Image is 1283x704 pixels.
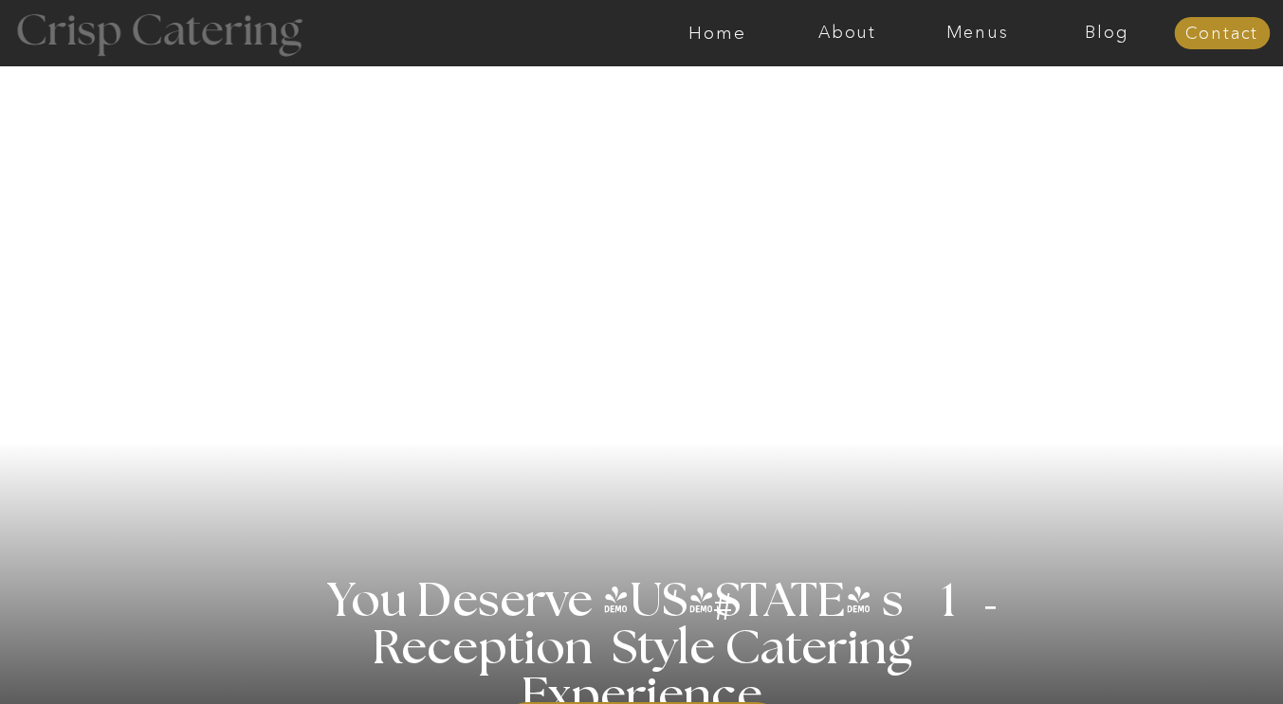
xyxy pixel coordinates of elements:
[947,556,1002,664] h3: '
[636,579,714,626] h3: '
[782,24,912,43] a: About
[912,24,1042,43] a: Menus
[671,588,779,643] h3: #
[652,24,782,43] a: Home
[1042,24,1172,43] a: Blog
[1174,25,1270,44] a: Contact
